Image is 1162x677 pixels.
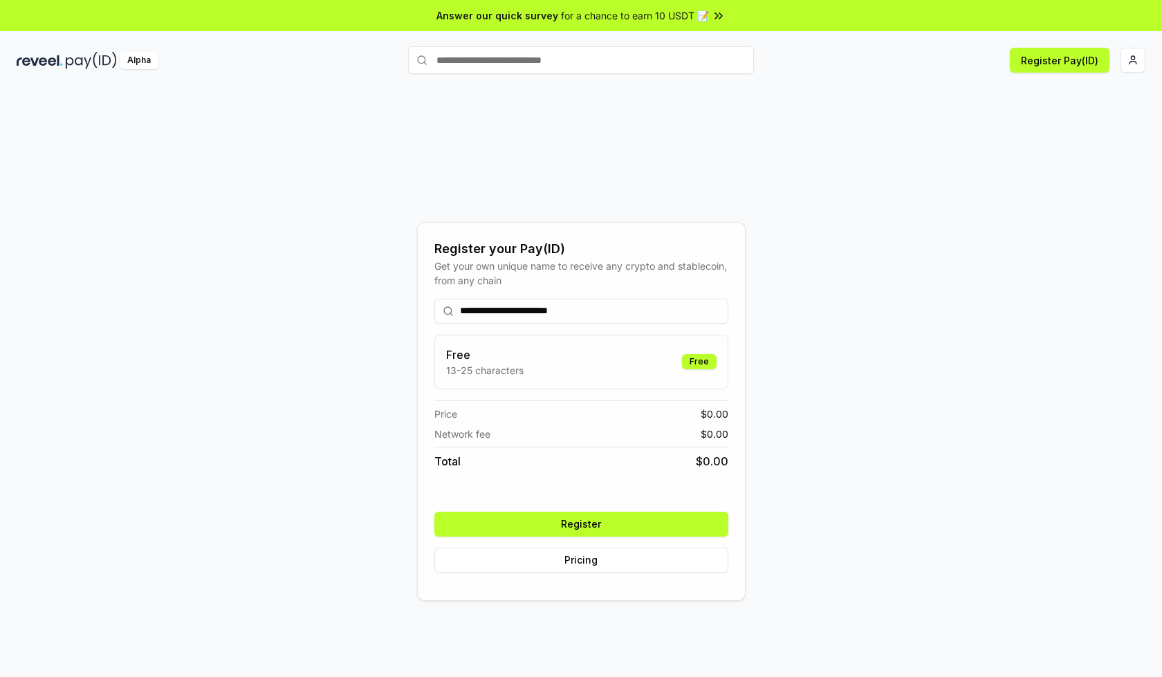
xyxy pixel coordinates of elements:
div: Register your Pay(ID) [434,239,728,259]
div: Get your own unique name to receive any crypto and stablecoin, from any chain [434,259,728,288]
button: Pricing [434,548,728,573]
p: 13-25 characters [446,363,524,378]
span: $ 0.00 [696,453,728,470]
div: Alpha [120,52,158,69]
h3: Free [446,346,524,363]
button: Register Pay(ID) [1010,48,1109,73]
span: for a chance to earn 10 USDT 📝 [561,8,709,23]
img: reveel_dark [17,52,63,69]
div: Free [682,354,717,369]
span: $ 0.00 [701,407,728,421]
span: Answer our quick survey [436,8,558,23]
span: Network fee [434,427,490,441]
img: pay_id [66,52,117,69]
span: Total [434,453,461,470]
span: Price [434,407,457,421]
span: $ 0.00 [701,427,728,441]
button: Register [434,512,728,537]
